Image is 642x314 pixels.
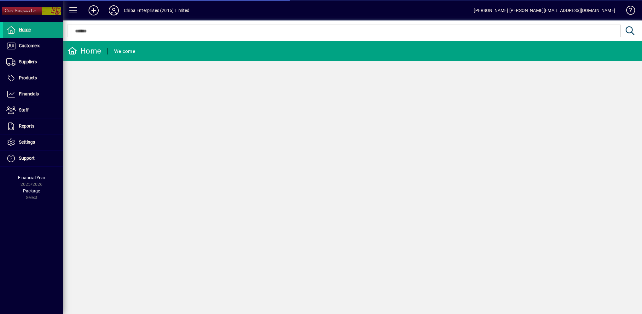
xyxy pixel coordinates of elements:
[84,5,104,16] button: Add
[622,1,634,22] a: Knowledge Base
[19,123,34,128] span: Reports
[3,54,63,70] a: Suppliers
[3,102,63,118] a: Staff
[19,27,31,32] span: Home
[474,5,615,15] div: [PERSON_NAME] [PERSON_NAME][EMAIL_ADDRESS][DOMAIN_NAME]
[124,5,190,15] div: Chiba Enterprises (2016) Limited
[19,75,37,80] span: Products
[3,134,63,150] a: Settings
[114,46,135,56] div: Welcome
[3,38,63,54] a: Customers
[3,70,63,86] a: Products
[104,5,124,16] button: Profile
[19,156,35,161] span: Support
[3,118,63,134] a: Reports
[23,188,40,193] span: Package
[18,175,45,180] span: Financial Year
[19,140,35,145] span: Settings
[19,43,40,48] span: Customers
[19,59,37,64] span: Suppliers
[3,86,63,102] a: Financials
[3,151,63,166] a: Support
[19,91,39,96] span: Financials
[19,107,29,112] span: Staff
[68,46,101,56] div: Home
